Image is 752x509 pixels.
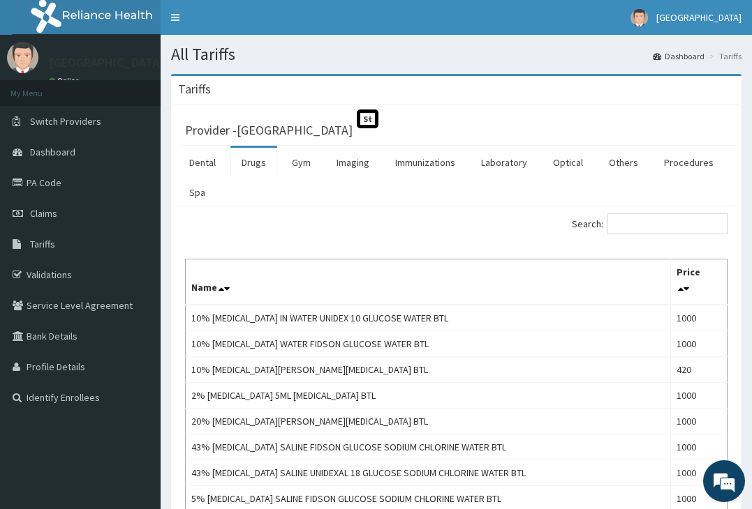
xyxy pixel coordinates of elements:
img: User Image [7,42,38,73]
span: [GEOGRAPHIC_DATA] [656,11,742,24]
input: Search: [607,213,728,234]
span: Dashboard [30,146,75,158]
a: Dental [178,148,227,177]
a: Laboratory [470,148,538,177]
td: 1000 [671,305,728,331]
h1: All Tariffs [171,45,742,63]
label: Search: [572,213,728,234]
td: 1000 [671,460,728,486]
a: Gym [281,148,322,177]
textarea: Type your message and hit 'Enter' [7,351,266,400]
a: Procedures [653,148,725,177]
li: Tariffs [706,50,742,62]
a: Optical [542,148,594,177]
p: [GEOGRAPHIC_DATA] [49,56,164,69]
img: d_794563401_company_1708531726252_794563401 [26,70,57,105]
td: 1000 [671,331,728,357]
a: Dashboard [653,50,705,62]
img: User Image [631,9,648,26]
h3: Tariffs [178,83,211,96]
td: 43% [MEDICAL_DATA] SALINE UNIDEXAL 18 GLUCOSE SODIUM CHLORINE WATER BTL [186,460,671,486]
div: Chat with us now [73,78,235,96]
td: 10% [MEDICAL_DATA] IN WATER UNIDEX 10 GLUCOSE WATER BTL [186,305,671,331]
td: 10% [MEDICAL_DATA][PERSON_NAME][MEDICAL_DATA] BTL [186,357,671,383]
h3: Provider - [GEOGRAPHIC_DATA] [185,124,353,137]
a: Spa [178,178,216,207]
a: Drugs [230,148,277,177]
th: Price [671,259,728,305]
span: Claims [30,207,57,220]
td: 1000 [671,409,728,434]
td: 1000 [671,383,728,409]
a: Online [49,76,82,86]
td: 43% [MEDICAL_DATA] SALINE FIDSON GLUCOSE SODIUM CHLORINE WATER BTL [186,434,671,460]
a: Immunizations [384,148,466,177]
span: Switch Providers [30,115,101,128]
th: Name [186,259,671,305]
td: 1000 [671,434,728,460]
span: St [357,109,378,128]
span: Tariffs [30,238,55,250]
td: 420 [671,357,728,383]
td: 20% [MEDICAL_DATA][PERSON_NAME][MEDICAL_DATA] BTL [186,409,671,434]
div: Minimize live chat window [229,7,263,40]
a: Imaging [325,148,381,177]
span: We're online! [81,161,193,302]
td: 2% [MEDICAL_DATA] 5ML [MEDICAL_DATA] BTL [186,383,671,409]
td: 10% [MEDICAL_DATA] WATER FIDSON GLUCOSE WATER BTL [186,331,671,357]
a: Others [598,148,649,177]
